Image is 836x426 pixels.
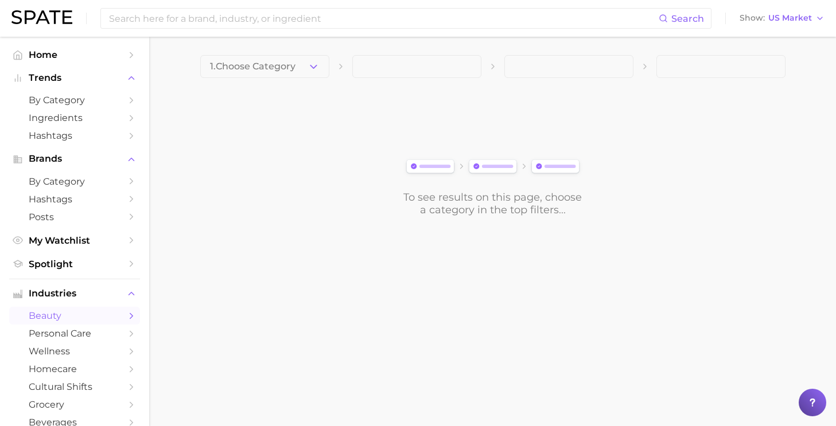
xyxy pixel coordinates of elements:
[108,9,659,28] input: Search here for a brand, industry, or ingredient
[29,154,120,164] span: Brands
[29,399,120,410] span: grocery
[29,212,120,222] span: Posts
[403,191,583,216] div: To see results on this page, choose a category in the top filters...
[9,109,140,127] a: Ingredients
[210,61,295,72] span: 1. Choose Category
[11,10,72,24] img: SPATE
[768,15,812,21] span: US Market
[9,285,140,302] button: Industries
[29,130,120,141] span: Hashtags
[9,307,140,325] a: beauty
[9,360,140,378] a: homecare
[29,95,120,105] span: by Category
[737,11,827,26] button: ShowUS Market
[29,49,120,60] span: Home
[29,194,120,205] span: Hashtags
[9,208,140,226] a: Posts
[9,46,140,64] a: Home
[740,15,765,21] span: Show
[671,13,704,24] span: Search
[29,176,120,187] span: by Category
[9,150,140,167] button: Brands
[29,346,120,357] span: wellness
[9,255,140,273] a: Spotlight
[29,328,120,339] span: personal care
[9,127,140,144] a: Hashtags
[9,396,140,413] a: grocery
[9,232,140,249] a: My Watchlist
[9,378,140,396] a: cultural shifts
[29,310,120,321] span: beauty
[9,69,140,87] button: Trends
[9,325,140,342] a: personal care
[403,157,583,177] img: svg%3e
[29,235,120,246] span: My Watchlist
[29,364,120,374] span: homecare
[29,288,120,299] span: Industries
[9,342,140,360] a: wellness
[9,190,140,208] a: Hashtags
[29,381,120,392] span: cultural shifts
[200,55,329,78] button: 1.Choose Category
[29,73,120,83] span: Trends
[9,91,140,109] a: by Category
[29,112,120,123] span: Ingredients
[29,259,120,269] span: Spotlight
[9,173,140,190] a: by Category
